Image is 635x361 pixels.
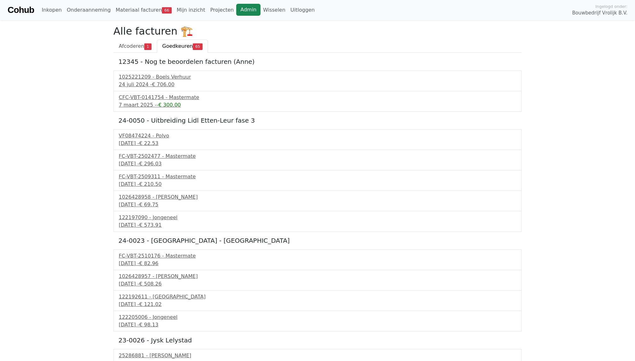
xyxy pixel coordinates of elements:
[152,81,174,87] span: € 706.00
[119,153,516,160] div: FC-VBT-2502477 - Mastermate
[118,117,517,124] h5: 24-0050 - Uitbreiding Lidl Etten-Leur fase 3
[119,140,516,147] div: [DATE] -
[119,214,516,221] div: 122197090 - Jongeneel
[119,173,516,181] div: FC-VBT-2509311 - Mastermate
[162,7,172,14] span: 66
[118,58,517,65] h5: 12345 - Nog te beoordelen facturen (Anne)
[139,222,162,228] span: € 573.91
[174,4,208,16] a: Mijn inzicht
[119,273,516,288] a: 1026428957 - [PERSON_NAME][DATE] -€ 508.26
[119,173,516,188] a: FC-VBT-2509311 - Mastermate[DATE] -€ 210.50
[572,9,627,17] span: Bouwbedrijf Vrolijk B.V.
[119,181,516,188] div: [DATE] -
[139,260,158,266] span: € 82.96
[119,321,516,329] div: [DATE] -
[157,102,181,108] span: -€ 300.00
[119,352,516,359] div: 25286881 - [PERSON_NAME]
[39,4,64,16] a: Inkopen
[119,73,516,81] div: 1025221209 - Boels Verhuur
[119,252,516,260] div: FC-VBT-2510176 - Mastermate
[139,140,158,146] span: € 22.53
[8,3,34,18] a: Cohub
[139,181,162,187] span: € 210.50
[119,280,516,288] div: [DATE] -
[119,160,516,168] div: [DATE] -
[288,4,317,16] a: Uitloggen
[595,3,627,9] span: Ingelogd onder:
[119,193,516,201] div: 1026428958 - [PERSON_NAME]
[119,132,516,147] a: VF08474224 - Polvo[DATE] -€ 22.53
[236,4,260,16] a: Admin
[119,101,516,109] div: 7 maart 2025 -
[119,214,516,229] a: 122197090 - Jongeneel[DATE] -€ 573.91
[119,94,516,109] a: CFC-VBT-0141754 - Mastermate7 maart 2025 --€ 300.00
[119,260,516,267] div: [DATE] -
[157,40,208,53] a: Goedkeuren65
[113,4,174,16] a: Materiaal facturen66
[119,132,516,140] div: VF08474224 - Polvo
[119,73,516,88] a: 1025221209 - Boels Verhuur24 juli 2024 -€ 706.00
[118,336,517,344] h5: 23-0026 - Jysk Lelystad
[193,43,203,50] span: 65
[139,202,158,208] span: € 69.75
[64,4,113,16] a: Onderaanneming
[162,43,193,49] span: Goedkeuren
[119,94,516,101] div: CFC-VBT-0141754 - Mastermate
[119,301,516,308] div: [DATE] -
[119,252,516,267] a: FC-VBT-2510176 - Mastermate[DATE] -€ 82.96
[139,161,162,167] span: € 296.03
[118,237,517,244] h5: 24-0023 - [GEOGRAPHIC_DATA] - [GEOGRAPHIC_DATA]
[119,221,516,229] div: [DATE] -
[113,25,522,37] h2: Alle facturen 🏗️
[139,281,162,287] span: € 508.26
[139,322,158,328] span: € 98.13
[208,4,236,16] a: Projecten
[119,43,144,49] span: Afcoderen
[119,293,516,308] a: 122192611 - [GEOGRAPHIC_DATA][DATE] -€ 121.02
[113,40,157,53] a: Afcoderen1
[119,293,516,301] div: 122192611 - [GEOGRAPHIC_DATA]
[119,81,516,88] div: 24 juli 2024 -
[119,201,516,208] div: [DATE] -
[119,273,516,280] div: 1026428957 - [PERSON_NAME]
[119,314,516,321] div: 122205006 - Jongeneel
[144,43,152,50] span: 1
[139,301,162,307] span: € 121.02
[119,193,516,208] a: 1026428958 - [PERSON_NAME][DATE] -€ 69.75
[119,314,516,329] a: 122205006 - Jongeneel[DATE] -€ 98.13
[119,153,516,168] a: FC-VBT-2502477 - Mastermate[DATE] -€ 296.03
[260,4,288,16] a: Wisselen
